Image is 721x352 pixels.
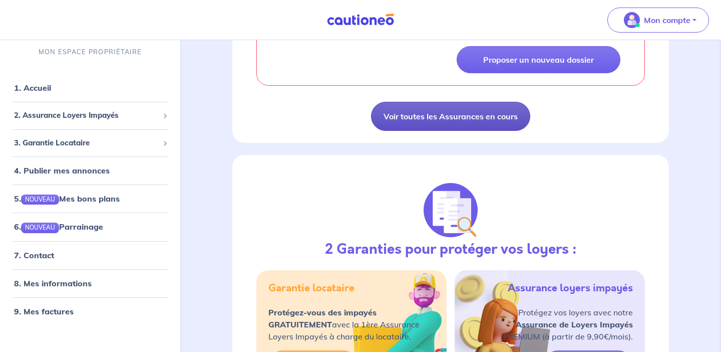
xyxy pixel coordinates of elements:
p: MON ESPACE PROPRIÉTAIRE [39,47,142,57]
p: Mon compte [644,14,690,26]
div: 4. Publier mes annonces [4,160,176,181]
img: Cautioneo [323,14,398,26]
a: 9. Mes factures [14,306,74,316]
img: justif-loupe [424,183,478,237]
a: 5.NOUVEAUMes bons plans [14,194,120,204]
img: illu_account_valid_menu.svg [624,12,640,28]
a: Voir toutes les Assurances en cours [371,102,530,131]
a: 6.NOUVEAUParrainage [14,222,103,232]
span: 2. Assurance Loyers Impayés [14,110,159,121]
h5: Garantie locataire [268,282,354,294]
button: illu_account_valid_menu.svgMon compte [607,8,709,33]
a: 4. Publier mes annonces [14,165,110,175]
p: Proposer un nouveau dossier [483,55,594,65]
strong: Assurance de Loyers Impayés [516,319,633,329]
div: 2. Assurance Loyers Impayés [4,106,176,125]
div: 1. Accueil [4,78,176,98]
a: 7. Contact [14,250,54,260]
div: 8. Mes informations [4,273,176,293]
a: 8. Mes informations [14,278,92,288]
div: 9. Mes factures [4,301,176,321]
a: 1. Accueil [14,83,51,93]
p: avec la 1ère Assurance Loyers Impayés à charge du locataire. [268,306,420,342]
span: 3. Garantie Locataire [14,137,159,149]
div: 6.NOUVEAUParrainage [4,217,176,237]
div: 5.NOUVEAUMes bons plans [4,189,176,209]
p: Protégez vos loyers avec notre PREMIUM (à partir de 9,90€/mois). [503,306,633,342]
div: 3. Garantie Locataire [4,133,176,153]
h3: 2 Garanties pour protéger vos loyers : [325,241,577,258]
h5: Assurance loyers impayés [508,282,633,294]
a: Proposer un nouveau dossier [457,46,620,73]
div: 7. Contact [4,245,176,265]
strong: Protégez-vous des impayés GRATUITEMENT [268,307,377,329]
